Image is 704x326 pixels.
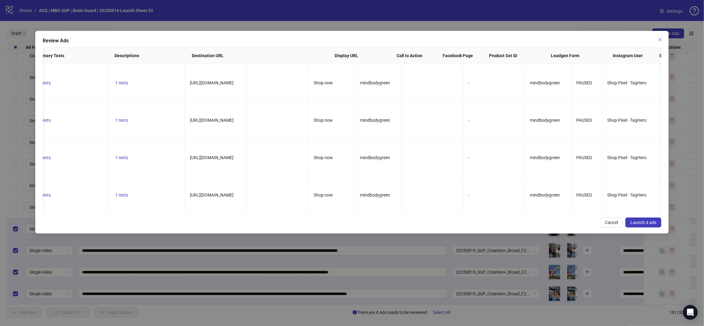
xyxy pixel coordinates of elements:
button: 1 texts [113,116,131,124]
button: Close [655,35,665,44]
th: Leadgen Form [546,47,608,64]
div: mindbodygreen [360,192,396,198]
div: Review Ads [43,37,661,44]
span: 1 texts [115,80,128,85]
div: mindbodygreen [530,79,566,86]
span: 1 texts [38,193,51,197]
div: mindbodygreen [530,117,566,124]
span: close [658,37,663,42]
span: [URL][DOMAIN_NAME] [190,80,234,85]
span: Shop now [314,80,333,85]
span: PAUSED [577,155,592,160]
span: Launch 4 ads [630,220,656,225]
span: Shop now [314,155,333,160]
div: mindbodygreen [360,154,396,161]
div: - [468,79,520,86]
button: 1 texts [35,79,53,87]
button: 1 texts [35,191,53,199]
div: Open Intercom Messenger [683,305,698,320]
button: Launch 4 ads [625,218,661,227]
span: 1 texts [115,193,128,197]
th: Primary Texts [32,47,109,64]
span: 1 texts [38,155,51,160]
div: mindbodygreen [530,154,566,161]
div: Shop Pixel - TagHero [607,117,659,124]
div: mindbodygreen [360,117,396,124]
span: 1 texts [38,80,51,85]
th: Destination URL [187,47,330,64]
div: - [468,192,520,198]
div: - [468,154,520,161]
th: Product Set ID [484,47,546,64]
span: PAUSED [577,118,592,123]
span: PAUSED [577,80,592,85]
button: 1 texts [35,154,53,161]
span: Cancel [605,220,618,225]
span: [URL][DOMAIN_NAME] [190,118,234,123]
th: Status [655,47,685,64]
th: Instagram User [608,47,655,64]
button: Cancel [600,218,623,227]
span: PAUSED [577,193,592,197]
span: Shop now [314,118,333,123]
button: 1 texts [35,116,53,124]
button: 1 texts [113,79,131,87]
div: Shop Pixel - TagHero [607,154,659,161]
div: - [468,117,520,124]
button: 1 texts [113,154,131,161]
span: [URL][DOMAIN_NAME] [190,193,234,197]
span: [URL][DOMAIN_NAME] [190,155,234,160]
th: Display URL [330,47,392,64]
th: Call to Action [392,47,438,64]
div: Shop Pixel - TagHero [607,79,659,86]
span: Shop now [314,193,333,197]
div: mindbodygreen [530,192,566,198]
button: 1 texts [113,191,131,199]
th: Facebook Page [438,47,484,64]
span: 1 texts [38,118,51,123]
div: Shop Pixel - TagHero [607,192,659,198]
th: Descriptions [109,47,187,64]
span: 1 texts [115,155,128,160]
div: mindbodygreen [360,79,396,86]
span: 1 texts [115,118,128,123]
